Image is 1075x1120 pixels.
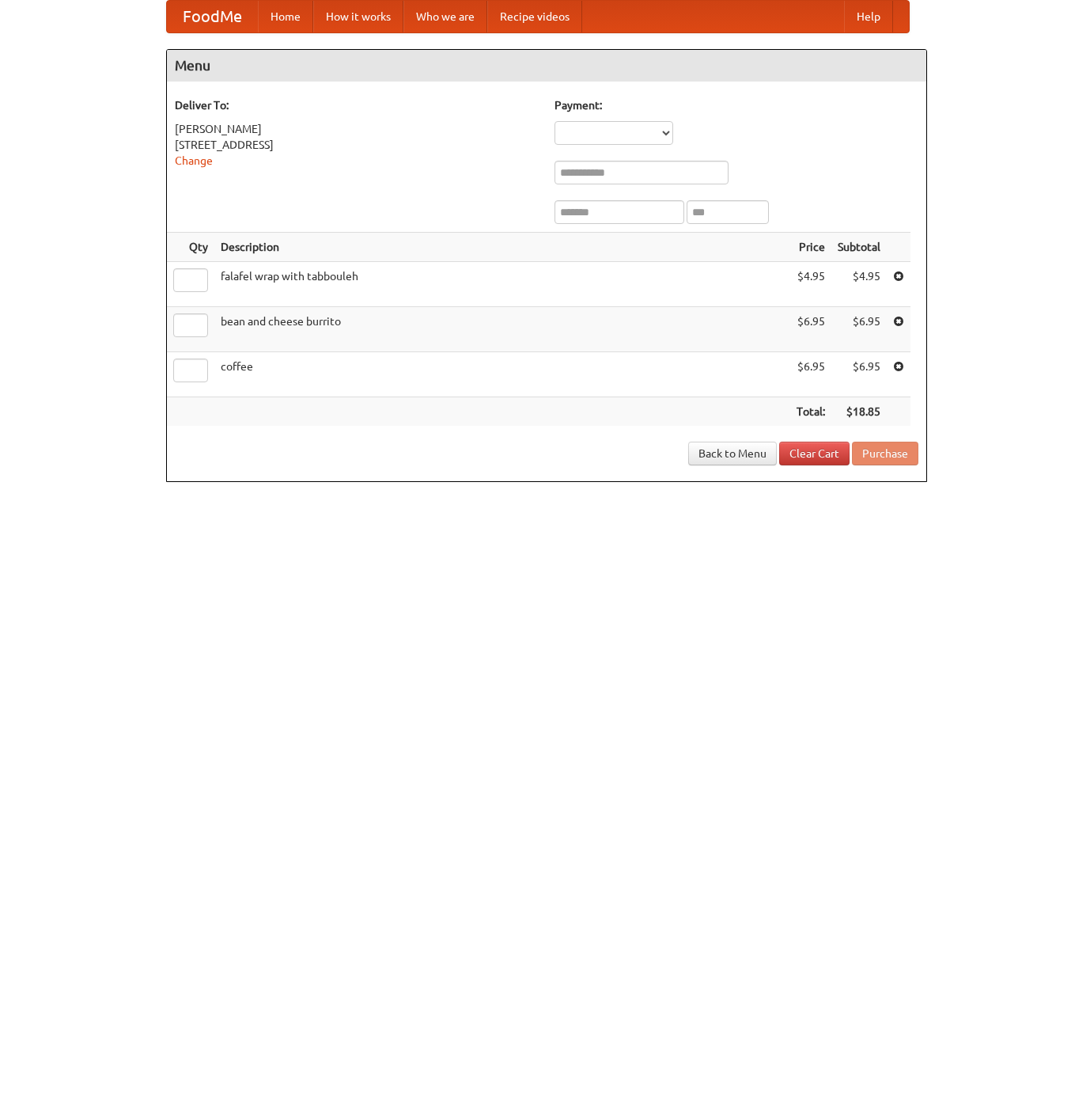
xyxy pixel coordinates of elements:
[167,233,214,262] th: Qty
[831,397,887,427] th: $18.85
[844,1,893,32] a: Help
[779,442,850,465] a: Clear Cart
[214,233,790,262] th: Description
[790,397,831,427] th: Total:
[831,352,887,397] td: $6.95
[790,262,831,307] td: $4.95
[790,233,831,262] th: Price
[487,1,582,32] a: Recipe videos
[175,137,539,153] div: [STREET_ADDRESS]
[167,1,258,32] a: FoodMe
[831,233,887,262] th: Subtotal
[214,262,790,307] td: falafel wrap with tabbouleh
[852,442,918,465] button: Purchase
[831,307,887,352] td: $6.95
[688,442,777,465] a: Back to Menu
[555,97,918,113] h5: Payment:
[214,352,790,397] td: coffee
[175,121,539,137] div: [PERSON_NAME]
[403,1,487,32] a: Who we are
[790,352,831,397] td: $6.95
[313,1,403,32] a: How it works
[175,97,539,113] h5: Deliver To:
[214,307,790,352] td: bean and cheese burrito
[790,307,831,352] td: $6.95
[175,154,213,167] a: Change
[167,50,926,82] h4: Menu
[831,262,887,307] td: $4.95
[258,1,313,32] a: Home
